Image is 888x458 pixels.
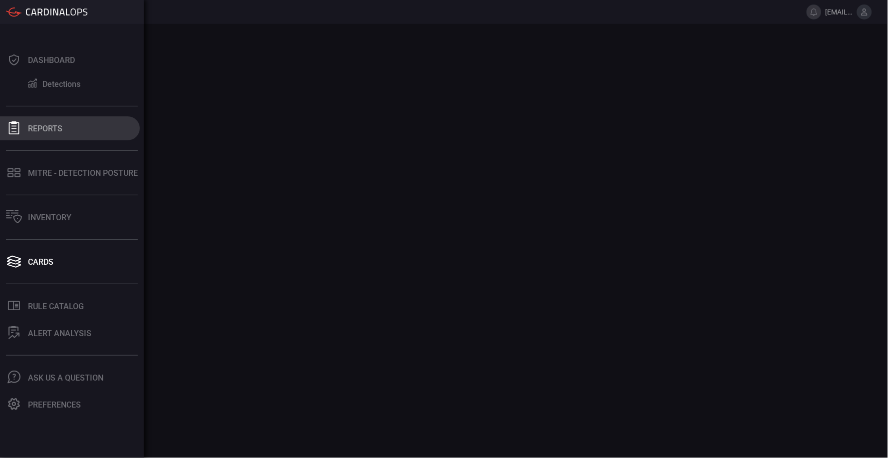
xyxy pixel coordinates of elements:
div: Detections [42,79,80,89]
div: Ask Us A Question [28,373,103,383]
div: Rule Catalog [28,302,84,311]
div: Inventory [28,213,71,222]
span: [EMAIL_ADDRESS][DOMAIN_NAME] [826,8,853,16]
div: Reports [28,124,62,133]
div: Cards [28,257,53,267]
div: MITRE - Detection Posture [28,168,138,178]
div: Dashboard [28,55,75,65]
div: Preferences [28,400,81,410]
div: ALERT ANALYSIS [28,329,91,338]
